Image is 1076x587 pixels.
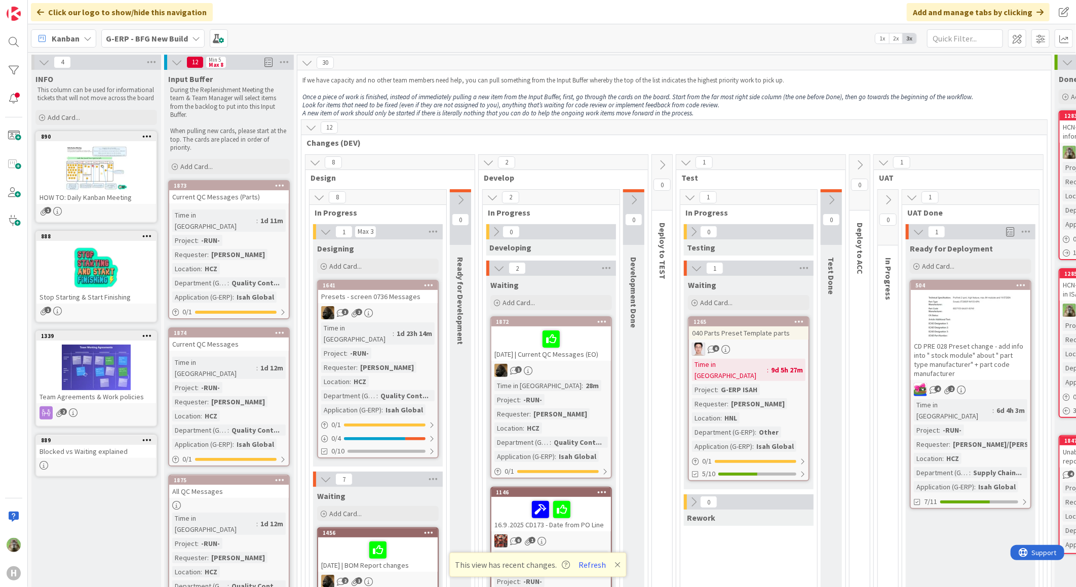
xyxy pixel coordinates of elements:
span: 30 [317,57,334,69]
span: Input Buffer [168,74,213,84]
p: During the Replenishment Meeting the team & Team Manager will select items from the backlog to pu... [170,86,288,119]
span: : [727,398,728,409]
div: JK [911,383,1030,396]
div: Application (G-ERP) [321,404,381,415]
span: : [969,467,971,478]
span: Test [681,173,833,183]
span: 1 [696,156,713,169]
div: HOW TO: Daily Kanban Meeting [36,191,156,204]
span: : [356,362,358,373]
span: : [201,263,202,274]
div: Min 5 [209,57,221,62]
span: In Progress [488,207,607,218]
div: Time in [GEOGRAPHIC_DATA] [494,551,566,573]
div: 1872[DATE] | Current QC Messages (EO) [491,317,611,361]
div: Other [756,427,781,438]
div: 1d 11m [258,215,286,226]
span: 8 [329,191,346,203]
div: Project [494,394,519,405]
span: Add Card... [180,162,213,171]
div: 6d 4h 3m [994,405,1027,416]
span: : [381,404,383,415]
div: HCZ [202,566,220,577]
span: 0 / 1 [182,454,192,465]
div: -RUN- [199,538,222,549]
div: 0/1 [689,455,809,468]
p: If we have capacity and no other team members need help, you can pull something from the Input Bu... [302,76,1046,85]
span: Deploy to TEST [658,223,668,279]
span: 1 [700,191,717,203]
div: ll [689,343,809,356]
div: Project [914,425,939,436]
a: 1873Current QC Messages (Parts)Time in [GEOGRAPHIC_DATA]:1d 11mProject:-RUN-Requester:[PERSON_NAM... [168,180,290,319]
span: Design [311,173,462,183]
div: Project [321,348,346,359]
div: HCZ [202,410,220,422]
span: 1 [893,156,910,169]
span: 2 [502,191,519,203]
span: 12 [321,121,338,134]
span: 0 / 1 [505,466,514,477]
span: Add Card... [329,262,362,271]
img: ND [321,306,334,319]
div: Quality Cont... [229,277,282,288]
div: 1875 [169,476,289,485]
div: Current QC Messages [169,338,289,351]
span: 1 [921,191,939,203]
div: [PERSON_NAME] [209,552,267,563]
div: Department (G-ERP) [494,437,550,448]
span: 7/11 [924,496,937,507]
div: Blocked vs Waiting explained [36,445,156,458]
span: 1 [515,366,522,373]
span: 4 [54,56,71,68]
span: 2 [498,156,515,169]
div: Requester [172,552,207,563]
span: Kanban [52,32,80,45]
span: 0 [625,214,642,226]
div: Presets - screen 0736 Messages [318,290,438,303]
div: Application (G-ERP) [692,441,752,452]
b: G-ERP - BFG New Build [106,33,188,44]
div: Isah Global [556,451,599,462]
div: Application (G-ERP) [172,291,233,303]
div: Time in [GEOGRAPHIC_DATA] [172,357,256,379]
div: 1146 [496,489,611,496]
div: 1456 [318,528,438,537]
span: 8 [325,156,342,169]
div: Isah Global [383,404,426,415]
div: Requester [692,398,727,409]
span: : [767,364,768,375]
span: 0/10 [331,446,344,456]
span: : [992,405,994,416]
div: Location [172,566,201,577]
div: Location [172,410,201,422]
p: When pulling new cards, please start at the top. The cards are placed in order of priority. [170,127,288,152]
div: 1873 [174,182,289,189]
div: [DATE] | Current QC Messages (EO) [491,326,611,361]
span: : [717,384,718,395]
span: INFO [35,74,53,84]
div: Department (G-ERP) [692,427,755,438]
div: 504 [915,282,1030,289]
div: Time in [GEOGRAPHIC_DATA] [321,322,393,345]
span: 0 [654,179,671,191]
div: 888 [41,233,156,240]
div: [PERSON_NAME] [531,408,590,420]
span: Add Card... [922,262,954,271]
span: : [949,439,950,450]
div: 0/1 [318,418,438,431]
span: : [227,425,229,436]
div: 040 Parts Preset Template parts [689,326,809,340]
div: Project [494,576,519,587]
div: Max 8 [209,62,223,67]
div: -RUN- [199,235,222,246]
div: 1d 12m [258,518,286,529]
div: [PERSON_NAME] [358,362,416,373]
img: JK [914,383,927,396]
div: Current QC Messages (Parts) [169,190,289,203]
div: 1146 [491,488,611,497]
em: A new item of work should only be started if there is literally nothing that you can do to help t... [302,109,694,117]
div: [PERSON_NAME] [209,396,267,407]
div: Supply Chain... [971,467,1024,478]
div: -RUN- [521,576,545,587]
